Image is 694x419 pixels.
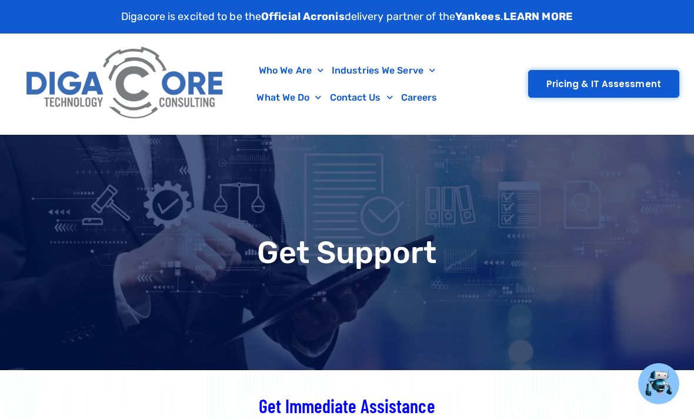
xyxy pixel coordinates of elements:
span: Pricing & IT Assessment [546,79,661,88]
a: Who We Are [255,57,328,84]
a: Pricing & IT Assessment [528,70,679,98]
strong: Yankees [455,10,501,23]
strong: Official Acronis [261,10,345,23]
nav: Menu [236,57,458,111]
span: Get Immediate Assistance [259,394,435,417]
img: Digacore Logo [21,39,231,128]
h1: Get Support [6,237,688,268]
a: Industries We Serve [328,57,439,84]
a: Contact Us [326,84,397,111]
a: Careers [397,84,442,111]
p: Digacore is excited to be the delivery partner of the . [121,9,573,25]
a: What We Do [252,84,325,111]
a: LEARN MORE [503,10,573,23]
